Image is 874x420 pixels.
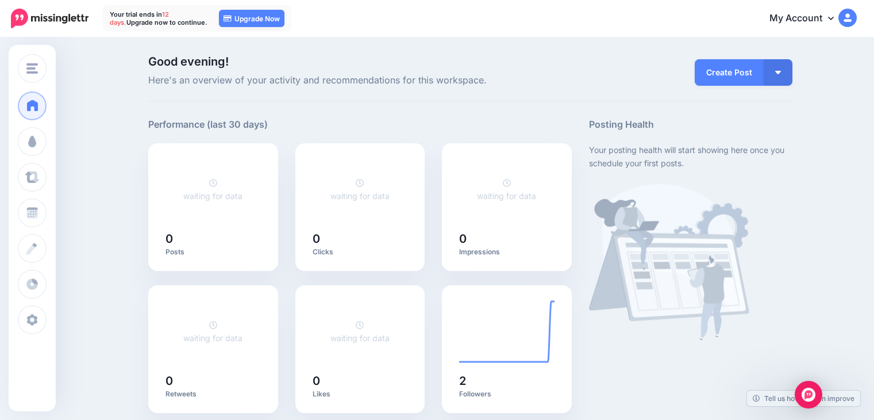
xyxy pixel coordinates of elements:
h5: 0 [313,375,408,387]
img: Missinglettr [11,9,88,28]
p: Clicks [313,247,408,257]
p: Your trial ends in Upgrade now to continue. [110,10,207,26]
span: 12 days. [110,10,169,26]
a: waiting for data [183,178,242,201]
img: calendar-waiting.png [589,184,749,340]
h5: 0 [165,233,261,245]
a: My Account [758,5,857,33]
a: waiting for data [183,320,242,343]
h5: 0 [459,233,555,245]
h5: 2 [459,375,555,387]
span: Here's an overview of your activity and recommendations for this workspace. [148,73,572,88]
p: Likes [313,390,408,399]
img: arrow-down-white.png [775,71,781,74]
p: Posts [165,247,261,257]
p: Impressions [459,247,555,257]
a: Tell us how we can improve [747,391,860,406]
h5: Performance (last 30 days) [148,117,268,132]
a: waiting for data [330,178,390,201]
h5: 0 [165,375,261,387]
p: Your posting health will start showing here once you schedule your first posts. [589,143,792,170]
a: Upgrade Now [219,10,284,27]
div: Open Intercom Messenger [795,381,822,408]
a: waiting for data [477,178,536,201]
p: Retweets [165,390,261,399]
span: Good evening! [148,55,229,68]
h5: 0 [313,233,408,245]
h5: Posting Health [589,117,792,132]
p: Followers [459,390,555,399]
a: waiting for data [330,320,390,343]
img: menu.png [26,63,38,74]
a: Create Post [695,59,764,86]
